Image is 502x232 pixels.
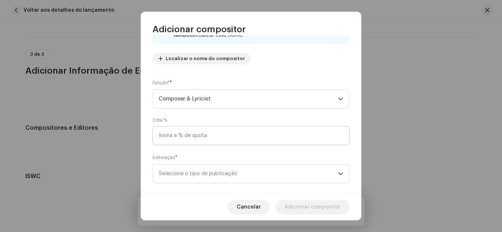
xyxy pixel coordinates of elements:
div: dropdown trigger [338,165,343,183]
button: Localizar o nome do compositor [153,53,251,65]
span: Adicionar compositor [153,23,246,35]
button: Adicionar compositor [276,200,349,214]
input: Insira a % de quota [153,126,349,145]
span: Selecione o tipo de publicação [159,165,338,183]
span: Cancelar [237,200,261,214]
small: Editoração [153,154,175,161]
div: dropdown trigger [338,90,343,108]
span: Adicionar compositor [284,200,341,214]
label: Cota % [153,117,167,123]
button: Cancelar [228,200,270,214]
span: Composer & Lyricist [159,90,338,108]
small: Função* [153,79,169,86]
span: Localizar o nome do compositor [166,51,245,66]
